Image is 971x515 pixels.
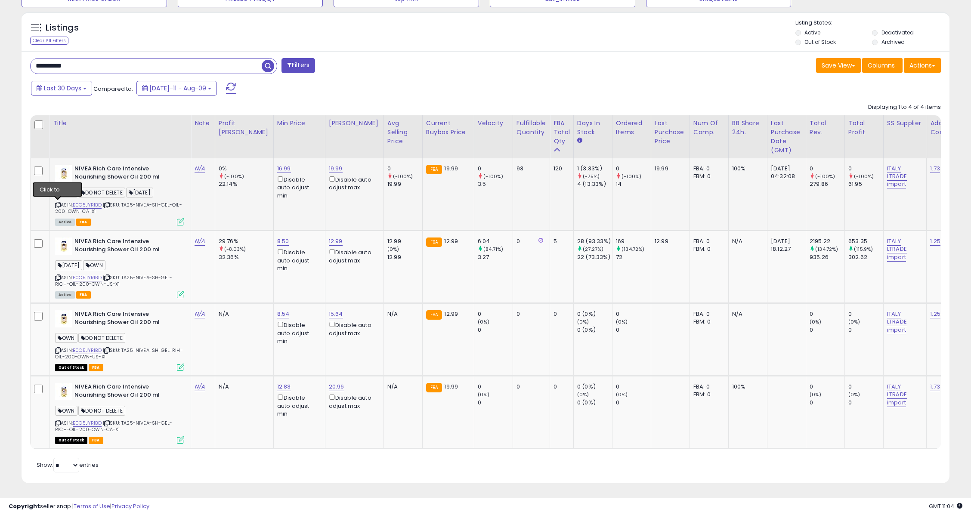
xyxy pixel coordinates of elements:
[55,237,72,255] img: 41NMRsq+TmL._SL40_.jpg
[810,391,822,398] small: (0%)
[577,165,612,173] div: 1 (3.33%)
[930,164,940,173] a: 1.73
[126,188,153,197] span: [DATE]
[810,180,844,188] div: 279.86
[9,502,40,510] strong: Copyright
[478,399,513,407] div: 0
[577,180,612,188] div: 4 (13.33%)
[516,165,543,173] div: 93
[693,237,722,245] div: FBA: 0
[219,119,270,137] div: Profit [PERSON_NAME]
[89,437,103,444] span: FBA
[816,58,861,73] button: Save View
[815,173,835,180] small: (-100%)
[554,237,567,245] div: 5
[55,188,77,197] span: OWN
[74,237,179,256] b: NIVEA Rich Care Intensive Nourishing Shower Oil 200 ml
[810,237,844,245] div: 2195.22
[854,246,873,253] small: (115.9%)
[219,310,267,318] div: N/A
[583,246,603,253] small: (27.27%)
[483,246,503,253] small: (84.71%)
[37,461,99,469] span: Show: entries
[195,164,205,173] a: N/A
[74,383,179,401] b: NIVEA Rich Care Intensive Nourishing Shower Oil 200 ml
[616,165,651,173] div: 0
[55,219,75,226] span: All listings currently available for purchase on Amazon
[929,502,962,510] span: 2025-09-9 11:04 GMT
[277,247,319,272] div: Disable auto adjust min
[55,419,172,432] span: | SKU: TA25-NIVEA-SH-GEL-RICH-OIL-200-OWN-CA-X1
[616,180,651,188] div: 14
[111,502,149,510] a: Privacy Policy
[195,382,205,391] a: N/A
[55,310,184,370] div: ASIN:
[426,237,442,247] small: FBA
[55,333,77,343] span: OWN
[78,333,125,343] span: DO NOT DELETE
[577,383,612,391] div: 0 (0%)
[693,119,725,137] div: Num of Comp.
[426,310,442,320] small: FBA
[655,237,683,245] div: 12.99
[868,103,941,111] div: Displaying 1 to 4 of 4 items
[848,326,883,334] div: 0
[478,310,513,318] div: 0
[478,326,513,334] div: 0
[848,310,883,318] div: 0
[577,237,612,245] div: 28 (93.33%)
[195,119,211,128] div: Note
[577,253,612,261] div: 22 (73.33%)
[848,119,880,137] div: Total Profit
[516,237,543,245] div: 0
[616,253,651,261] div: 72
[804,29,820,36] label: Active
[616,326,651,334] div: 0
[55,406,77,416] span: OWN
[693,165,722,173] div: FBA: 0
[848,180,883,188] div: 61.95
[387,119,419,146] div: Avg Selling Price
[73,201,102,209] a: B0C5JYR1BD
[219,180,273,188] div: 22.14%
[219,383,267,391] div: N/A
[136,81,217,96] button: [DATE]-11 - Aug-09
[277,310,290,318] a: 8.54
[483,173,503,180] small: (-100%)
[810,383,844,391] div: 0
[478,318,490,325] small: (0%)
[74,502,110,510] a: Terms of Use
[73,347,102,354] a: B0C5JYR1BD
[810,165,844,173] div: 0
[577,399,612,407] div: 0 (0%)
[329,310,343,318] a: 15.64
[616,399,651,407] div: 0
[616,391,628,398] small: (0%)
[478,391,490,398] small: (0%)
[887,164,907,188] a: ITALY LTRADE import
[195,310,205,318] a: N/A
[577,119,609,137] div: Days In Stock
[329,382,344,391] a: 20.96
[387,237,422,245] div: 12.99
[46,22,79,34] h5: Listings
[848,391,860,398] small: (0%)
[9,503,149,511] div: seller snap | |
[693,391,722,398] div: FBM: 0
[329,320,377,337] div: Disable auto adjust max
[848,383,883,391] div: 0
[55,383,184,443] div: ASIN:
[149,84,206,93] span: [DATE]-11 - Aug-09
[478,119,509,128] div: Velocity
[616,119,647,137] div: Ordered Items
[583,173,600,180] small: (-75%)
[478,383,513,391] div: 0
[868,61,895,70] span: Columns
[554,119,570,146] div: FBA Total Qty
[55,237,184,297] div: ASIN:
[887,119,923,128] div: SS supplier
[887,382,907,407] a: ITALY LTRADE import
[55,260,82,270] span: [DATE]
[387,383,416,391] div: N/A
[329,247,377,264] div: Disable auto adjust max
